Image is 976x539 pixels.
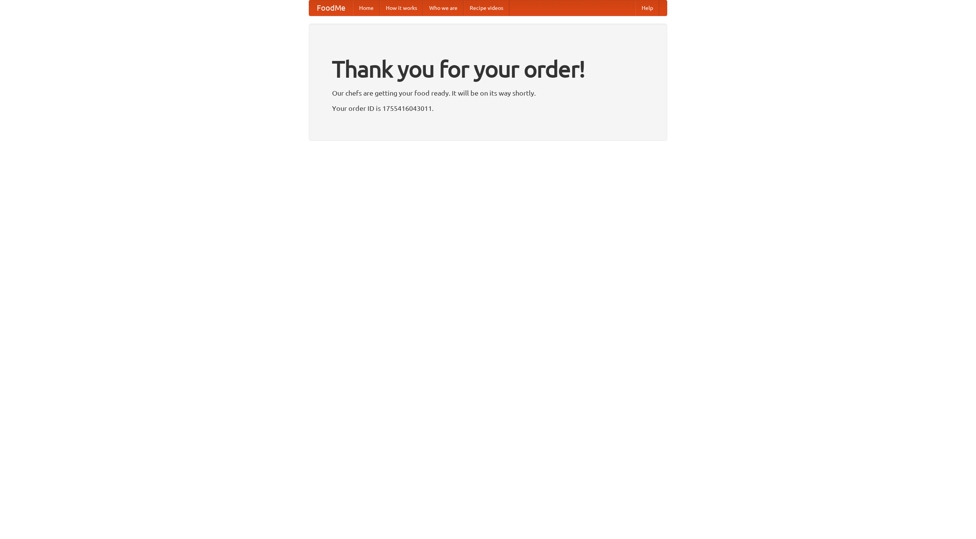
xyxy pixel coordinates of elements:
a: Who we are [423,0,464,16]
a: How it works [380,0,423,16]
p: Our chefs are getting your food ready. It will be on its way shortly. [332,87,644,99]
a: FoodMe [309,0,353,16]
a: Recipe videos [464,0,509,16]
a: Home [353,0,380,16]
h1: Thank you for your order! [332,51,644,87]
p: Your order ID is 1755416043011. [332,102,644,114]
a: Help [636,0,659,16]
